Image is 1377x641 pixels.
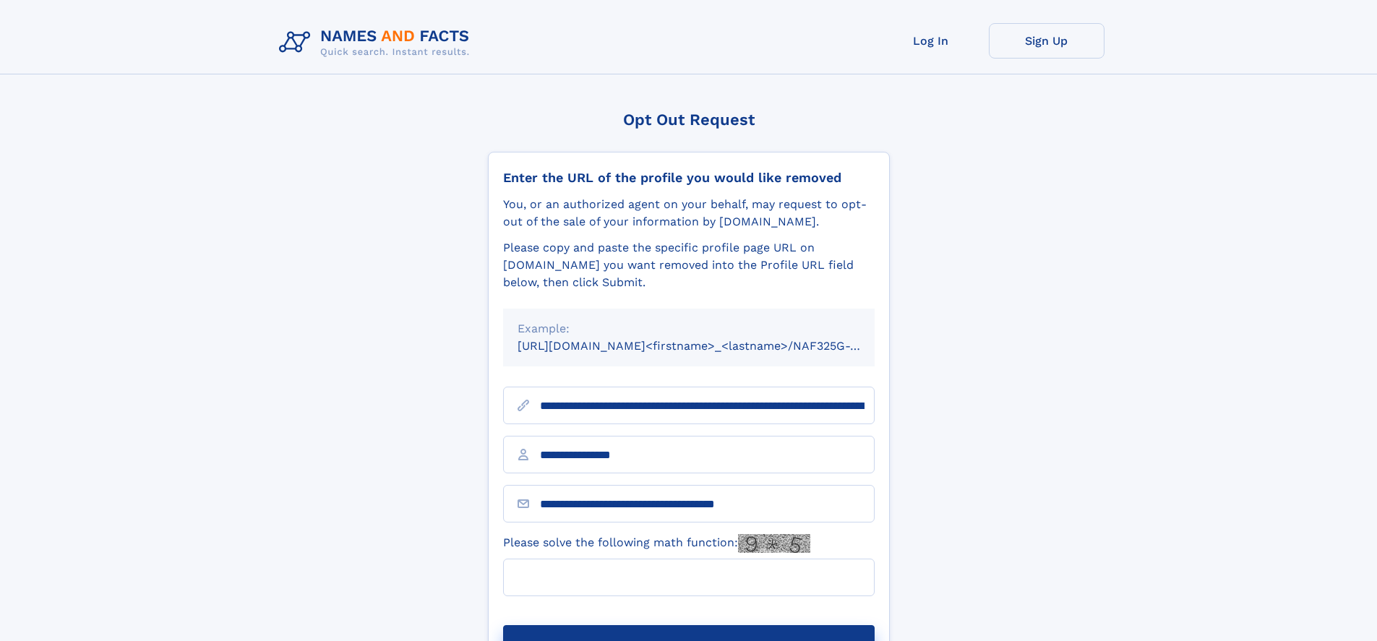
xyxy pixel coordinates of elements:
[518,320,860,337] div: Example:
[488,111,890,129] div: Opt Out Request
[873,23,989,59] a: Log In
[503,534,810,553] label: Please solve the following math function:
[503,196,875,231] div: You, or an authorized agent on your behalf, may request to opt-out of the sale of your informatio...
[518,339,902,353] small: [URL][DOMAIN_NAME]<firstname>_<lastname>/NAF325G-xxxxxxxx
[989,23,1104,59] a: Sign Up
[503,170,875,186] div: Enter the URL of the profile you would like removed
[273,23,481,62] img: Logo Names and Facts
[503,239,875,291] div: Please copy and paste the specific profile page URL on [DOMAIN_NAME] you want removed into the Pr...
